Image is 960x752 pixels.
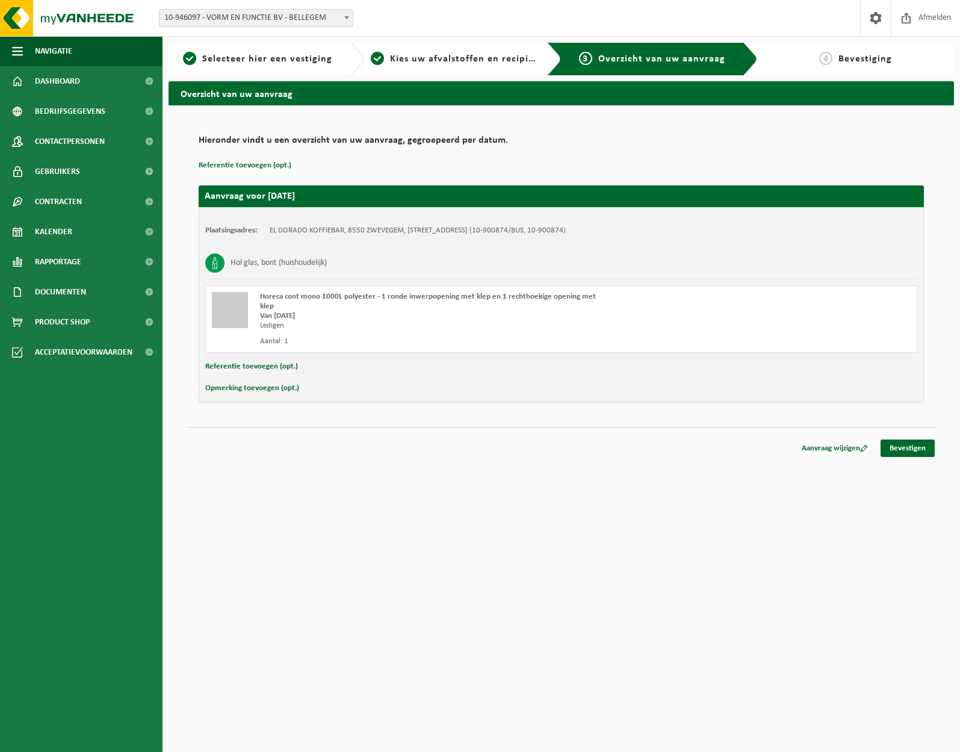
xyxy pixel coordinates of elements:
span: 2 [371,52,384,65]
span: Kalender [35,217,72,247]
button: Opmerking toevoegen (opt.) [205,381,299,396]
span: Contracten [35,187,82,217]
span: 4 [819,52,832,65]
span: 10-946097 - VORM EN FUNCTIE BV - BELLEGEM [159,10,353,26]
a: Bevestigen [881,440,935,457]
strong: Aanvraag voor [DATE] [205,191,295,201]
span: Selecteer hier een vestiging [202,54,332,64]
a: 1Selecteer hier een vestiging [175,52,341,66]
span: Gebruikers [35,157,80,187]
span: 1 [183,52,196,65]
strong: Van [DATE] [260,312,295,320]
h3: Hol glas, bont (huishoudelijk) [231,253,327,273]
span: Dashboard [35,66,80,96]
button: Referentie toevoegen (opt.) [199,158,291,173]
div: Aantal: 1 [260,337,610,346]
span: Product Shop [35,307,90,337]
span: Navigatie [35,36,72,66]
strong: Plaatsingsadres: [205,226,258,234]
a: 2Kies uw afvalstoffen en recipiënten [371,52,537,66]
h2: Hieronder vindt u een overzicht van uw aanvraag, gegroepeerd per datum. [199,135,924,152]
a: Aanvraag wijzigen [793,440,877,457]
span: 10-946097 - VORM EN FUNCTIE BV - BELLEGEM [159,9,353,27]
span: Documenten [35,277,86,307]
span: Contactpersonen [35,126,105,157]
h2: Overzicht van uw aanvraag [169,81,954,105]
span: Kies uw afvalstoffen en recipiënten [390,54,556,64]
span: Horeca cont mono 1000L polyester - 1 ronde inwerpopening met klep en 1 rechthoekige opening met klep [260,293,596,310]
span: Bevestiging [838,54,892,64]
span: Overzicht van uw aanvraag [598,54,725,64]
span: Bedrijfsgegevens [35,96,105,126]
span: Acceptatievoorwaarden [35,337,132,367]
span: 3 [579,52,592,65]
button: Referentie toevoegen (opt.) [205,359,298,374]
div: Ledigen [260,321,610,331]
span: Rapportage [35,247,81,277]
td: EL DORADO KOFFIEBAR, 8550 ZWEVEGEM, [STREET_ADDRESS] (10-900874/BUS, 10-900874) [270,226,566,235]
